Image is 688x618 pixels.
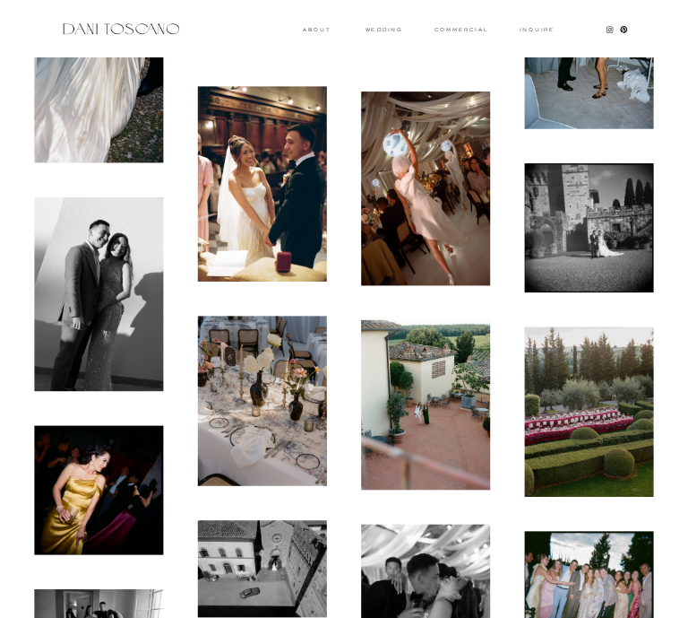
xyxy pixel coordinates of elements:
a: About [303,27,328,30]
a: wedding [365,27,403,30]
a: Inquire [519,27,555,32]
a: commercial [434,27,487,31]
